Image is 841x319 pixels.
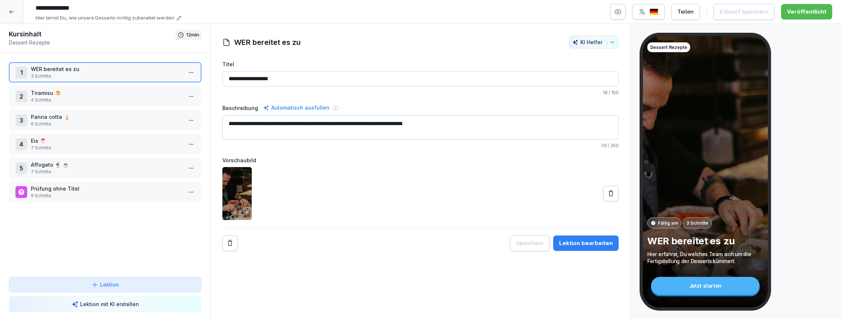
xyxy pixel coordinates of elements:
[222,60,619,68] label: Titel
[647,235,763,247] p: WER bereitet es zu
[9,86,201,106] div: 2Tiramisu 🍮4 Schritte
[572,39,615,45] div: KI Helfer
[9,158,201,178] div: 5Affogato 🍨 ☕️7 Schritte
[651,277,759,295] div: Jetzt starten
[510,235,550,251] button: Speichern
[15,162,27,174] div: 5
[234,37,301,48] h1: WER bereitet es zu
[100,281,119,288] p: Lektion
[671,4,700,20] button: Teilen
[9,296,201,312] button: Lektion mit KI erstellen
[9,30,175,39] h1: Kursinhalt
[31,97,182,103] p: 4 Schritte
[31,169,182,175] p: 7 Schritte
[9,134,201,154] div: 4Eis 🍧7 Schritte
[222,142,619,149] p: / 250
[222,89,619,96] p: / 150
[720,8,768,16] div: Entwurf speichern
[9,62,201,82] div: 1WER bereitet es zu3 Schritte
[31,113,182,121] p: Panna cotta 🍦
[31,137,182,145] p: Eis 🍧
[31,89,182,97] p: Tiramisu 🍮
[222,104,258,112] label: Beschreibung
[222,167,252,220] img: kby5d7ihvm8ip1ih9uu8tmto.png
[601,143,607,148] span: 79
[80,300,139,308] p: Lektion mit KI erstellen
[15,67,27,78] div: 1
[31,192,182,199] p: 9 Schritte
[31,65,182,73] p: WER bereitet es zu
[781,4,832,20] button: Veröffentlicht
[686,220,708,226] p: 3 Schritte
[9,39,175,46] p: Dessert Rezepte
[787,8,826,16] div: Veröffentlicht
[31,73,182,79] p: 3 Schritte
[36,14,174,22] p: Hier lernst Du, wie unsere Desserts richtig zubereitet werden
[658,220,678,226] p: Fällig am
[713,4,774,20] button: Entwurf speichern
[559,239,613,247] div: Lektion bearbeiten
[222,156,619,164] label: Vorschaubild
[31,121,182,127] p: 6 Schritte
[31,145,182,151] p: 7 Schritte
[677,8,694,16] div: Teilen
[31,185,182,192] p: Prüfung ohne Titel
[650,44,687,50] p: Dessert Rezepte
[222,235,238,251] button: Remove
[9,277,201,293] button: Lektion
[516,239,543,247] div: Speichern
[569,36,619,49] button: KI Helfer
[15,114,27,126] div: 3
[649,8,658,15] img: de.svg
[647,251,763,265] p: Hier erfährst, Du welches Team sich um die Fertigstellung der Desserts kümmert.
[553,235,619,251] button: Lektion bearbeiten
[9,182,201,202] div: Prüfung ohne Titel9 Schritte
[262,103,331,112] div: Automatisch ausfüllen
[186,31,199,39] p: 12 min
[9,110,201,130] div: 3Panna cotta 🍦6 Schritte
[15,91,27,102] div: 2
[15,138,27,150] div: 4
[603,90,608,95] span: 18
[31,161,182,169] p: Affogato 🍨 ☕️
